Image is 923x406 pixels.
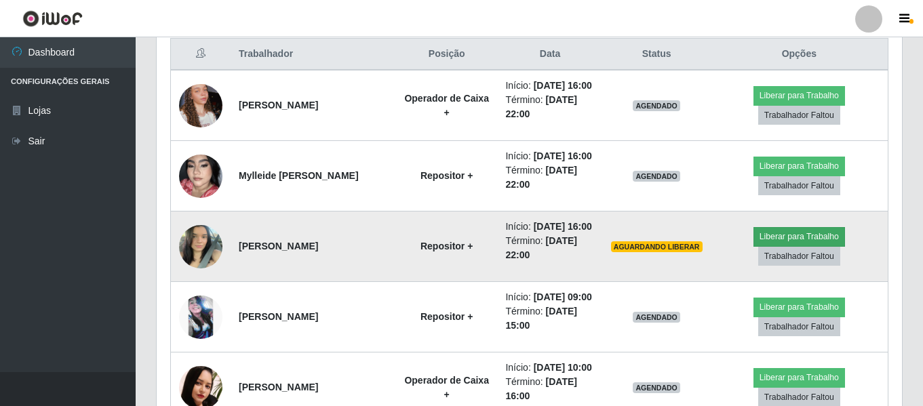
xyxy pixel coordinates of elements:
time: [DATE] 10:00 [534,362,592,373]
th: Status [603,39,711,70]
button: Trabalhador Faltou [758,247,840,266]
strong: [PERSON_NAME] [239,382,318,392]
button: Trabalhador Faltou [758,176,840,195]
strong: [PERSON_NAME] [239,100,318,110]
strong: Operador de Caixa + [404,375,489,400]
li: Início: [505,79,594,93]
li: Início: [505,361,594,375]
th: Trabalhador [231,39,396,70]
button: Liberar para Trabalho [753,368,845,387]
li: Início: [505,290,594,304]
th: Data [497,39,602,70]
li: Término: [505,163,594,192]
button: Liberar para Trabalho [753,157,845,176]
img: 1756156445652.jpeg [179,67,222,144]
strong: Mylleide [PERSON_NAME] [239,170,359,181]
th: Opções [711,39,888,70]
time: [DATE] 09:00 [534,291,592,302]
img: 1754999009306.jpeg [179,218,222,275]
time: [DATE] 16:00 [534,150,592,161]
span: AGENDADO [633,100,680,111]
li: Término: [505,304,594,333]
button: Trabalhador Faltou [758,106,840,125]
time: [DATE] 16:00 [534,221,592,232]
img: CoreUI Logo [22,10,83,27]
th: Posição [396,39,497,70]
li: Término: [505,93,594,121]
img: 1652231236130.jpeg [179,296,222,339]
button: Liberar para Trabalho [753,86,845,105]
button: Liberar para Trabalho [753,227,845,246]
span: AGENDADO [633,171,680,182]
strong: Repositor + [420,241,473,251]
strong: [PERSON_NAME] [239,311,318,322]
strong: Repositor + [420,170,473,181]
img: 1751397040132.jpeg [179,138,222,215]
span: AGENDADO [633,382,680,393]
li: Início: [505,149,594,163]
strong: Operador de Caixa + [404,93,489,118]
button: Trabalhador Faltou [758,317,840,336]
li: Término: [505,234,594,262]
button: Liberar para Trabalho [753,298,845,317]
li: Término: [505,375,594,403]
span: AGUARDANDO LIBERAR [611,241,703,252]
li: Início: [505,220,594,234]
time: [DATE] 16:00 [534,80,592,91]
span: AGENDADO [633,312,680,323]
strong: [PERSON_NAME] [239,241,318,251]
strong: Repositor + [420,311,473,322]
